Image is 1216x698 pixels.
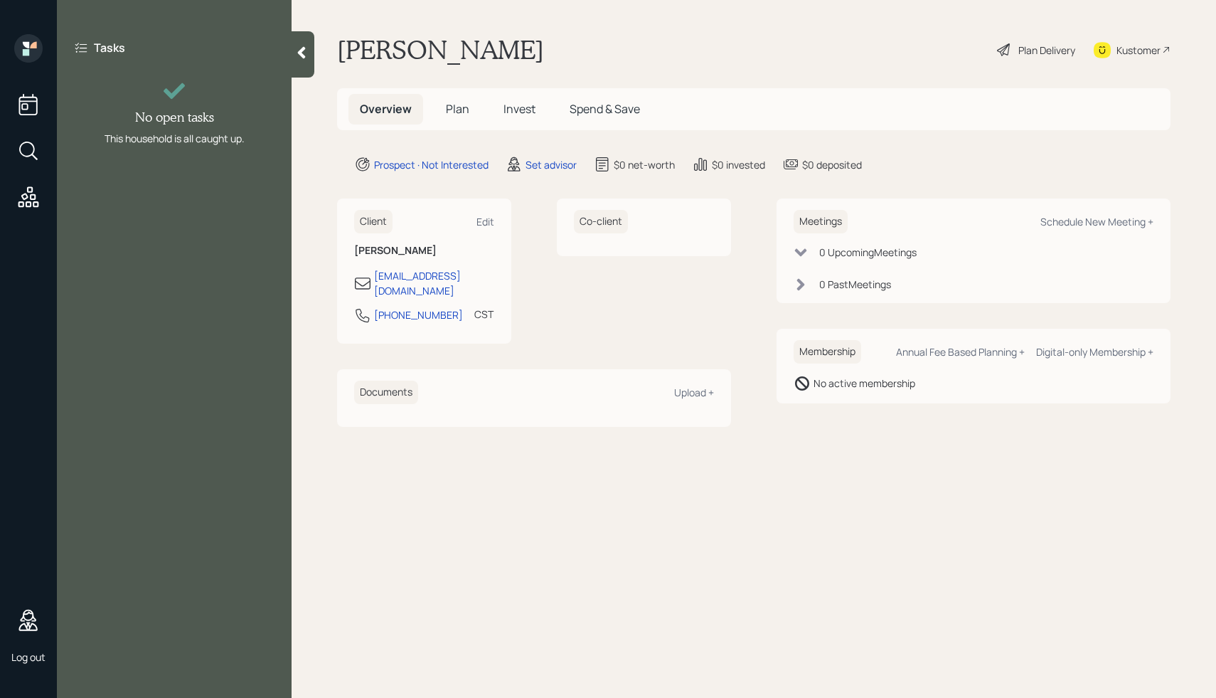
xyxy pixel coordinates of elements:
div: Log out [11,650,46,664]
div: $0 invested [712,157,765,172]
span: Overview [360,101,412,117]
span: Spend & Save [570,101,640,117]
div: 0 Upcoming Meeting s [819,245,917,260]
div: Set advisor [526,157,577,172]
div: Edit [476,215,494,228]
div: [PHONE_NUMBER] [374,307,463,322]
div: Kustomer [1116,43,1161,58]
h6: Documents [354,381,418,404]
div: 0 Past Meeting s [819,277,891,292]
h4: No open tasks [135,110,214,125]
h1: [PERSON_NAME] [337,34,544,65]
span: Invest [503,101,535,117]
div: $0 deposited [802,157,862,172]
div: Prospect · Not Interested [374,157,489,172]
div: This household is all caught up. [105,131,245,146]
div: $0 net-worth [614,157,675,172]
span: Plan [446,101,469,117]
label: Tasks [94,40,125,55]
h6: Client [354,210,393,233]
h6: Meetings [794,210,848,233]
div: Digital-only Membership + [1036,345,1153,359]
div: Plan Delivery [1018,43,1075,58]
div: Schedule New Meeting + [1040,215,1153,228]
h6: Co-client [574,210,628,233]
h6: [PERSON_NAME] [354,245,494,257]
div: Upload + [674,386,714,399]
h6: Membership [794,340,861,364]
div: CST [474,307,494,322]
div: [EMAIL_ADDRESS][DOMAIN_NAME] [374,268,494,298]
div: No active membership [814,376,915,391]
div: Annual Fee Based Planning + [896,345,1025,359]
